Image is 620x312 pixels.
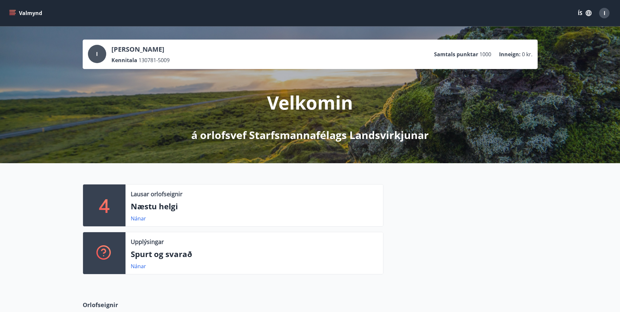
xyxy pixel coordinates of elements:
[267,90,353,115] p: Velkomin
[131,215,146,222] a: Nánar
[522,51,532,58] span: 0 kr.
[131,237,164,246] p: Upplýsingar
[96,50,98,58] span: I
[131,201,378,212] p: Næstu helgi
[139,57,170,64] span: 130781-5009
[499,51,521,58] p: Inneign :
[574,7,595,19] button: ÍS
[131,263,146,270] a: Nánar
[83,301,118,309] span: Orlofseignir
[434,51,478,58] p: Samtals punktar
[131,249,378,260] p: Spurt og svarað
[99,193,109,218] p: 4
[111,45,170,54] p: [PERSON_NAME]
[111,57,137,64] p: Kennitala
[8,7,45,19] button: menu
[191,128,429,142] p: á orlofsvef Starfsmannafélags Landsvirkjunar
[479,51,491,58] span: 1000
[604,9,605,17] span: I
[131,190,182,198] p: Lausar orlofseignir
[596,5,612,21] button: I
